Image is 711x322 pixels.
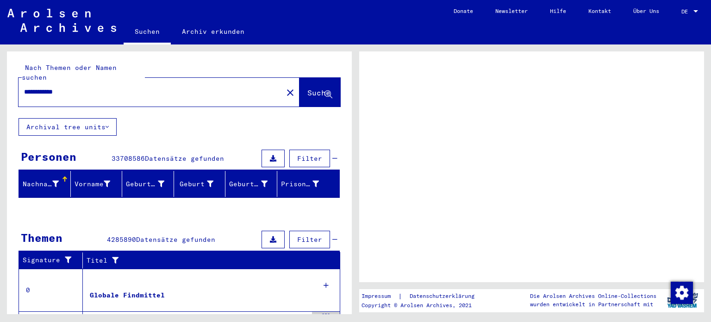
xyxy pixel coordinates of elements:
a: Suchen [124,20,171,44]
button: Filter [289,150,330,167]
div: Geburt‏ [178,179,214,189]
div: Geburtsdatum [229,177,279,191]
div: Geburtsdatum [229,179,268,189]
img: Arolsen_neg.svg [7,9,116,32]
span: Datensätze gefunden [136,235,215,244]
div: Titel [87,253,331,268]
div: 350 [312,312,340,321]
div: Personen [21,148,76,165]
span: 33708586 [112,154,145,163]
img: yv_logo.png [665,289,700,312]
div: Nachname [23,179,59,189]
div: Geburt‏ [178,177,225,191]
mat-label: Nach Themen oder Namen suchen [22,63,117,82]
div: Geburtsname [126,177,176,191]
div: | [362,291,486,301]
a: Archiv erkunden [171,20,256,43]
p: Die Arolsen Archives Online-Collections [530,292,656,300]
p: Copyright © Arolsen Archives, 2021 [362,301,486,309]
div: Nachname [23,177,70,191]
span: Suche [307,88,331,97]
div: Titel [87,256,322,265]
button: Suche [299,78,340,107]
img: Zustimmung ändern [671,282,693,304]
mat-header-cell: Geburt‏ [174,171,226,197]
mat-header-cell: Geburtsdatum [225,171,277,197]
mat-header-cell: Vorname [71,171,123,197]
mat-header-cell: Geburtsname [122,171,174,197]
span: Datensätze gefunden [145,154,224,163]
div: Prisoner # [281,177,331,191]
span: Filter [297,235,322,244]
mat-header-cell: Prisoner # [277,171,340,197]
div: Themen [21,229,62,246]
div: Prisoner # [281,179,319,189]
div: Zustimmung ändern [670,281,692,303]
div: Geburtsname [126,179,164,189]
mat-icon: close [285,87,296,98]
td: 0 [19,269,83,311]
div: Vorname [75,179,111,189]
button: Filter [289,231,330,248]
button: Archival tree units [19,118,117,136]
button: Clear [281,83,299,101]
div: Signature [23,253,85,268]
span: Filter [297,154,322,163]
a: Datenschutzerklärung [402,291,486,301]
div: Signature [23,255,75,265]
mat-header-cell: Nachname [19,171,71,197]
div: Vorname [75,177,122,191]
a: Impressum [362,291,398,301]
div: Globale Findmittel [90,290,165,300]
p: wurden entwickelt in Partnerschaft mit [530,300,656,309]
span: DE [681,8,692,15]
span: 4285890 [107,235,136,244]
